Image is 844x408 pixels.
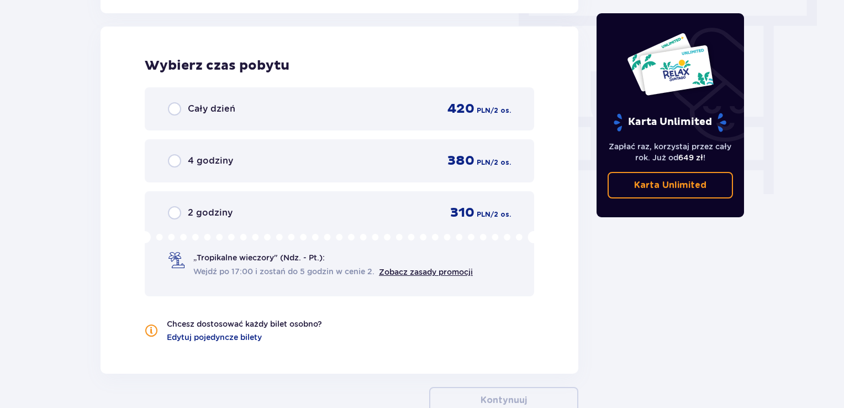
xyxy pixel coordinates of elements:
[608,141,734,163] p: Zapłać raz, korzystaj przez cały rok. Już od !
[188,103,235,115] span: Cały dzień
[490,210,511,219] span: / 2 os.
[379,268,473,276] a: Zobacz zasady promocji
[490,106,511,116] span: / 2 os.
[447,101,474,117] span: 420
[450,205,474,221] span: 310
[145,57,534,74] h2: Wybierz czas pobytu
[481,394,527,406] p: Kontynuuj
[477,158,490,168] span: PLN
[613,113,727,132] p: Karta Unlimited
[678,153,703,162] span: 649 zł
[167,318,322,329] p: Chcesz dostosować każdy bilet osobno?
[477,210,490,219] span: PLN
[188,155,233,167] span: 4 godziny
[626,32,714,96] img: Dwie karty całoroczne do Suntago z napisem 'UNLIMITED RELAX', na białym tle z tropikalnymi liśćmi...
[608,172,734,198] a: Karta Unlimited
[477,106,490,116] span: PLN
[193,252,325,263] span: „Tropikalne wieczory" (Ndz. - Pt.):
[188,207,233,219] span: 2 godziny
[634,179,706,191] p: Karta Unlimited
[193,266,374,277] span: Wejdź po 17:00 i zostań do 5 godzin w cenie 2.
[167,332,262,343] a: Edytuj pojedyncze bilety
[490,158,511,168] span: / 2 os.
[447,153,474,169] span: 380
